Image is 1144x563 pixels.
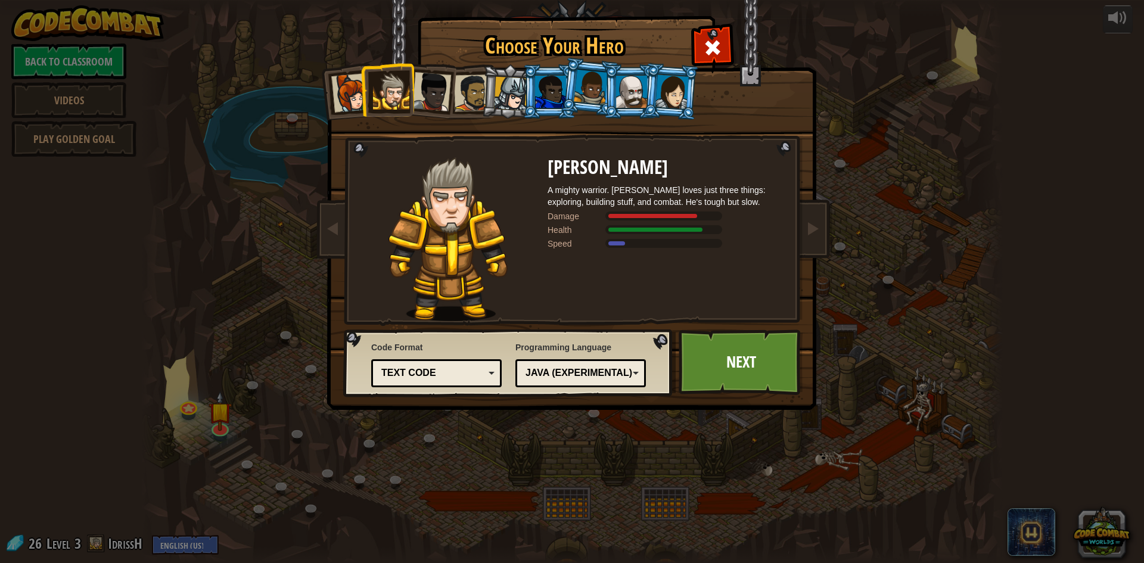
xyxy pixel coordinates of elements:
[381,366,484,380] div: Text code
[548,224,607,236] div: Health
[481,63,537,120] li: Hattori Hanzō
[371,341,502,353] span: Code Format
[548,238,786,250] div: Moves at 6 meters per second.
[318,62,376,120] li: Captain Anya Weston
[420,33,688,58] h1: Choose Your Hero
[604,64,657,119] li: Okar Stompfoot
[441,64,496,119] li: Alejandro the Duelist
[548,224,786,236] div: Gains 140% of listed Warrior armor health.
[548,238,607,250] div: Speed
[526,366,629,380] div: Java (Experimental)
[399,60,457,119] li: Lady Ida Justheart
[642,63,700,120] li: Illia Shieldsmith
[360,63,414,117] li: Sir Tharin Thunderfist
[523,64,576,119] li: Gordon the Stalwart
[548,184,786,208] div: A mighty warrior. [PERSON_NAME] loves just three things: exploring, building stuff, and combat. H...
[548,210,607,222] div: Damage
[548,157,786,178] h2: [PERSON_NAME]
[343,329,676,397] img: language-selector-background.png
[388,157,508,321] img: knight-pose.png
[515,341,646,353] span: Programming Language
[679,329,803,395] a: Next
[548,210,786,222] div: Deals 120% of listed Warrior weapon damage.
[560,57,619,117] li: Arryn Stonewall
